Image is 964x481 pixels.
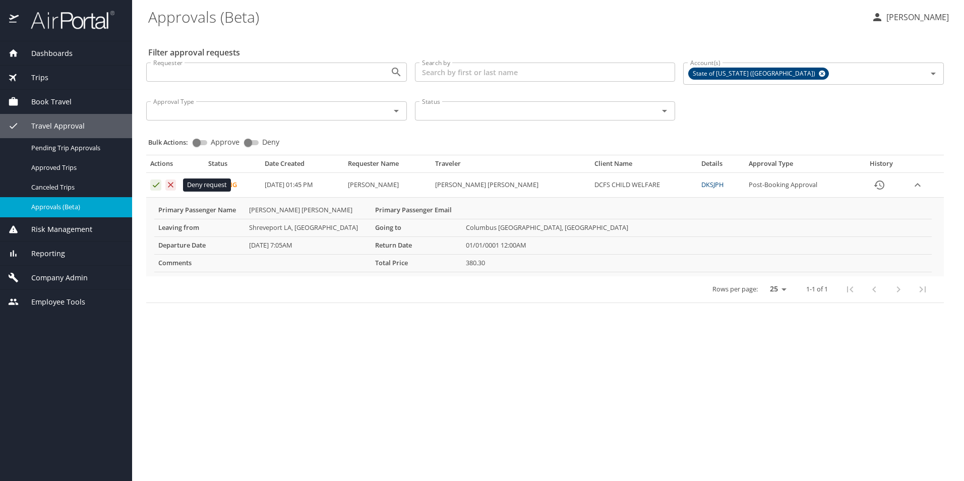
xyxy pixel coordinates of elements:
span: Approved Trips [31,163,120,172]
th: Requester Name [344,159,431,172]
td: [PERSON_NAME] [PERSON_NAME] [245,202,371,219]
p: [PERSON_NAME] [883,11,949,23]
th: Return Date [371,236,462,254]
button: Approve request [150,179,161,191]
span: State of [US_STATE] ([GEOGRAPHIC_DATA]) [689,69,821,79]
td: Shreveport LA, [GEOGRAPHIC_DATA] [245,219,371,236]
td: 380.30 [462,254,932,272]
td: [PERSON_NAME] [PERSON_NAME] [431,173,590,198]
th: Primary Passenger Name [154,202,245,219]
td: [PERSON_NAME] [344,173,431,198]
p: 1-1 of 1 [806,286,828,292]
span: Risk Management [19,224,92,235]
span: Pending Trip Approvals [31,143,120,153]
button: expand row [910,177,925,193]
table: Approval table [146,159,944,303]
span: Company Admin [19,272,88,283]
th: Actions [146,159,204,172]
th: Going to [371,219,462,236]
td: [DATE] 7:05AM [245,236,371,254]
th: Traveler [431,159,590,172]
td: Pending [204,173,261,198]
span: Trips [19,72,48,83]
th: Total Price [371,254,462,272]
span: Approve [211,139,239,146]
th: Client Name [590,159,698,172]
table: More info for approvals [154,202,932,272]
a: DKSJPH [701,180,724,189]
span: Travel Approval [19,121,85,132]
th: Status [204,159,261,172]
th: Comments [154,254,245,272]
button: Open [389,65,403,79]
td: Columbus [GEOGRAPHIC_DATA], [GEOGRAPHIC_DATA] [462,219,932,236]
span: Book Travel [19,96,72,107]
span: Deny [262,139,279,146]
th: Date Created [261,159,344,172]
h2: Filter approval requests [148,44,240,61]
img: icon-airportal.png [9,10,20,30]
span: Approvals (Beta) [31,202,120,212]
p: Bulk Actions: [148,138,196,147]
button: Open [657,104,672,118]
td: Post-Booking Approval [745,173,856,198]
select: rows per page [762,282,790,297]
th: Leaving from [154,219,245,236]
th: Approval Type [745,159,856,172]
td: 01/01/0001 12:00AM [462,236,932,254]
button: Open [389,104,403,118]
th: Details [697,159,745,172]
td: DCFS CHILD WELFARE [590,173,698,198]
button: [PERSON_NAME] [867,8,953,26]
span: Reporting [19,248,65,259]
img: airportal-logo.png [20,10,114,30]
td: [DATE] 01:45 PM [261,173,344,198]
th: Primary Passenger Email [371,202,462,219]
th: Departure Date [154,236,245,254]
div: State of [US_STATE] ([GEOGRAPHIC_DATA]) [688,68,829,80]
h1: Approvals (Beta) [148,1,863,32]
span: Employee Tools [19,296,85,308]
p: Rows per page: [712,286,758,292]
span: Dashboards [19,48,73,59]
span: Canceled Trips [31,183,120,192]
th: History [856,159,906,172]
button: History [867,173,891,197]
button: Open [926,67,940,81]
input: Search by first or last name [415,63,676,82]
